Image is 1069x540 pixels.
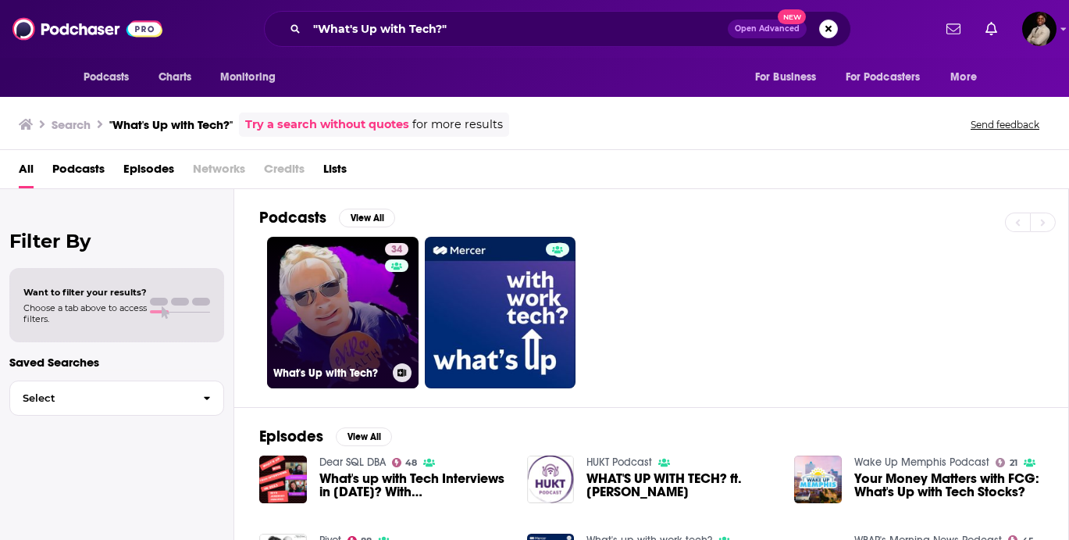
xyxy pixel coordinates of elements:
button: Show profile menu [1022,12,1057,46]
a: Episodes [123,156,174,188]
h2: Podcasts [259,208,326,227]
button: View All [336,427,392,446]
span: More [950,66,977,88]
button: Select [9,381,224,416]
div: Search podcasts, credits, & more... [264,11,851,47]
span: For Podcasters [846,66,921,88]
span: What's up with Tech Interviews in [DATE]? With [PERSON_NAME]. [319,472,508,499]
a: WHAT'S UP WITH TECH? ft. HARSH KEWALRAMANI [586,472,775,499]
p: Saved Searches [9,355,224,370]
a: Show notifications dropdown [940,16,967,42]
a: Your Money Matters with FCG: What's Up with Tech Stocks? [854,472,1043,499]
input: Search podcasts, credits, & more... [307,16,728,41]
button: open menu [939,63,996,92]
a: HUKT Podcast [586,456,652,469]
span: Credits [264,156,305,188]
button: open menu [836,63,943,92]
button: Send feedback [966,118,1044,131]
button: View All [339,209,395,227]
span: Select [10,393,191,403]
span: 21 [1010,460,1017,467]
a: Lists [323,156,347,188]
h2: Filter By [9,230,224,252]
span: New [778,9,806,24]
h3: "What's Up with Tech?" [109,117,233,132]
span: Logged in as Jeremiah_lineberger11 [1022,12,1057,46]
button: Open AdvancedNew [728,20,807,38]
a: Podcasts [52,156,105,188]
span: Charts [159,66,192,88]
button: open menu [73,63,150,92]
a: Charts [148,63,201,92]
a: Dear SQL DBA [319,456,386,469]
a: 21 [996,458,1017,467]
img: Your Money Matters with FCG: What's Up with Tech Stocks? [794,456,842,503]
span: Want to filter your results? [23,287,147,298]
img: WHAT'S UP WITH TECH? ft. HARSH KEWALRAMANI [527,456,575,503]
button: open menu [744,63,836,92]
a: Wake Up Memphis Podcast [854,456,989,469]
img: Podchaser - Follow, Share and Rate Podcasts [12,14,162,44]
span: Monitoring [220,66,276,88]
h2: Episodes [259,427,323,446]
a: 34 [385,243,408,256]
button: open menu [209,63,296,92]
img: User Profile [1022,12,1057,46]
a: 34What's Up with Tech? [267,237,419,388]
span: 48 [405,460,417,467]
a: 48 [392,458,418,467]
h3: What's Up with Tech? [273,367,387,380]
a: EpisodesView All [259,427,392,446]
span: Podcasts [84,66,130,88]
span: For Business [755,66,817,88]
span: WHAT'S UP WITH TECH? ft. [PERSON_NAME] [586,472,775,499]
a: What's up with Tech Interviews in 2023? With Jeremiah Peschka. [319,472,508,499]
span: Open Advanced [735,25,800,33]
a: All [19,156,34,188]
span: for more results [412,116,503,134]
h3: Search [52,117,91,132]
span: 34 [391,242,402,258]
img: What's up with Tech Interviews in 2023? With Jeremiah Peschka. [259,456,307,503]
a: Show notifications dropdown [979,16,1003,42]
a: PodcastsView All [259,208,395,227]
a: Try a search without quotes [245,116,409,134]
span: Networks [193,156,245,188]
span: Choose a tab above to access filters. [23,302,147,324]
